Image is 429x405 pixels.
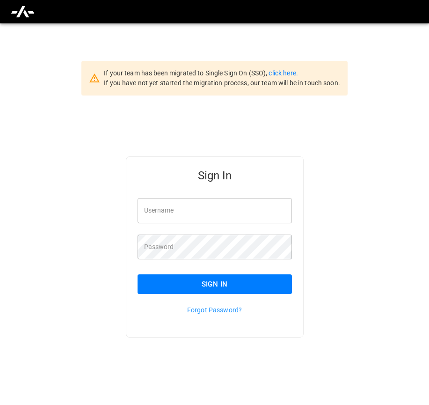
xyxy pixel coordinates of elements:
[138,274,292,294] button: Sign In
[104,69,269,77] span: If your team has been migrated to Single Sign On (SSO),
[269,69,298,77] a: click here.
[104,79,340,87] span: If you have not yet started the migration process, our team will be in touch soon.
[10,3,35,21] img: ampcontrol.io logo
[138,305,292,315] p: Forgot Password?
[138,168,292,183] h5: Sign In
